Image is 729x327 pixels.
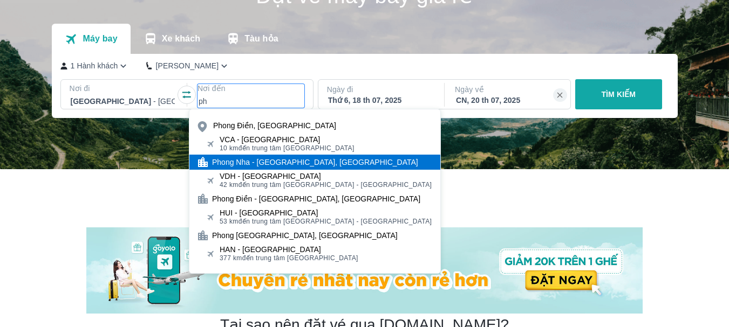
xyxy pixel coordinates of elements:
[146,60,230,72] button: [PERSON_NAME]
[456,95,561,106] div: CN, 20 th 07, 2025
[220,172,432,180] div: VDH - [GEOGRAPHIC_DATA]
[220,217,432,226] span: đến trung tâm [GEOGRAPHIC_DATA] - [GEOGRAPHIC_DATA]
[86,186,643,206] h2: Chương trình giảm giá
[220,135,355,144] div: VCA - [GEOGRAPHIC_DATA]
[220,254,358,262] span: đến trung tâm [GEOGRAPHIC_DATA]
[212,230,398,241] div: Phong [GEOGRAPHIC_DATA], [GEOGRAPHIC_DATA]
[212,193,420,204] div: Phong Điền - [GEOGRAPHIC_DATA], [GEOGRAPHIC_DATA]
[601,89,636,100] p: TÌM KIẾM
[162,33,200,44] p: Xe khách
[71,60,118,71] p: 1 Hành khách
[212,157,418,168] div: Phong Nha - [GEOGRAPHIC_DATA], [GEOGRAPHIC_DATA]
[213,120,336,131] div: Phong Điền, [GEOGRAPHIC_DATA]
[220,254,242,262] span: 377 km
[220,144,355,152] span: đến trung tâm [GEOGRAPHIC_DATA]
[197,83,304,94] p: Nơi đến
[220,208,432,217] div: HUI - [GEOGRAPHIC_DATA]
[328,95,433,106] div: Thứ 6, 18 th 07, 2025
[83,33,117,44] p: Máy bay
[86,227,643,314] img: banner-home
[60,60,130,72] button: 1 Hành khách
[52,24,291,54] div: transportation tabs
[244,33,278,44] p: Tàu hỏa
[220,245,358,254] div: HAN - [GEOGRAPHIC_DATA]
[70,83,176,94] p: Nơi đi
[155,60,219,71] p: [PERSON_NAME]
[220,144,239,152] span: 10 km
[327,84,434,95] p: Ngày đi
[575,79,662,109] button: TÌM KIẾM
[455,84,562,95] p: Ngày về
[220,218,239,225] span: 53 km
[220,180,432,189] span: đến trung tâm [GEOGRAPHIC_DATA] - [GEOGRAPHIC_DATA]
[220,181,239,189] span: 42 km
